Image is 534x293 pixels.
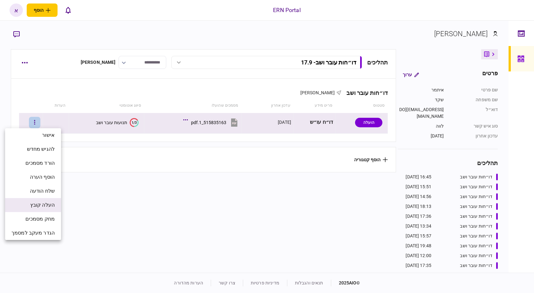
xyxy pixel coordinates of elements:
span: שלח הודעה [30,187,55,195]
span: הגדר מעקב למסמך [11,229,55,237]
span: להגיש מחדש [27,145,55,153]
span: הוסף הערה [30,173,55,181]
span: אישור [42,131,55,139]
span: העלה קובץ [30,201,55,209]
span: הורד מסמכים [25,159,55,167]
span: מחק מסמכים [25,215,55,223]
